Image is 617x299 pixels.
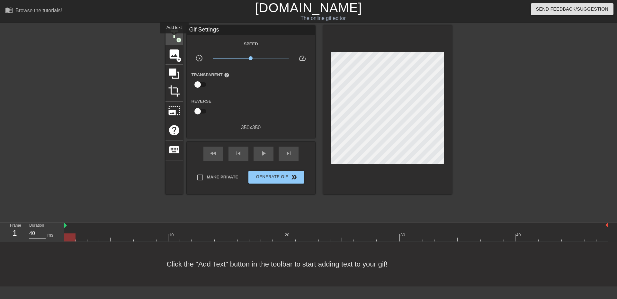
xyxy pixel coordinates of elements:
[168,28,180,41] span: title
[531,3,613,15] button: Send Feedback/Suggestion
[400,232,406,238] div: 30
[176,37,182,43] span: add_circle
[195,54,203,62] span: slow_motion_video
[605,222,608,228] img: bound-end.png
[299,54,306,62] span: speed
[290,173,298,181] span: double_arrow
[15,8,62,13] div: Browse the tutorials!
[168,104,180,117] span: photo_size_select_large
[260,149,267,157] span: play_arrow
[207,174,238,180] span: Make Private
[192,98,211,104] label: Reverse
[251,173,301,181] span: Generate Gif
[5,222,24,241] div: Frame
[244,41,258,47] label: Speed
[10,227,20,239] div: 1
[210,149,217,157] span: fast_rewind
[168,85,180,97] span: crop
[29,224,44,228] label: Duration
[47,232,53,239] div: ms
[248,171,304,184] button: Generate Gif
[187,124,315,131] div: 350 x 350
[285,232,291,238] div: 20
[169,232,175,238] div: 10
[285,149,292,157] span: skip_next
[176,57,182,62] span: add_circle
[168,124,180,136] span: help
[209,14,437,22] div: The online gif editor
[255,1,362,15] a: [DOMAIN_NAME]
[516,232,522,238] div: 40
[187,25,315,35] div: Gif Settings
[5,6,62,16] a: Browse the tutorials!
[168,144,180,156] span: keyboard
[168,48,180,60] span: image
[536,5,608,13] span: Send Feedback/Suggestion
[235,149,242,157] span: skip_previous
[5,6,13,14] span: menu_book
[224,72,229,78] span: help
[192,72,229,78] label: Transparent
